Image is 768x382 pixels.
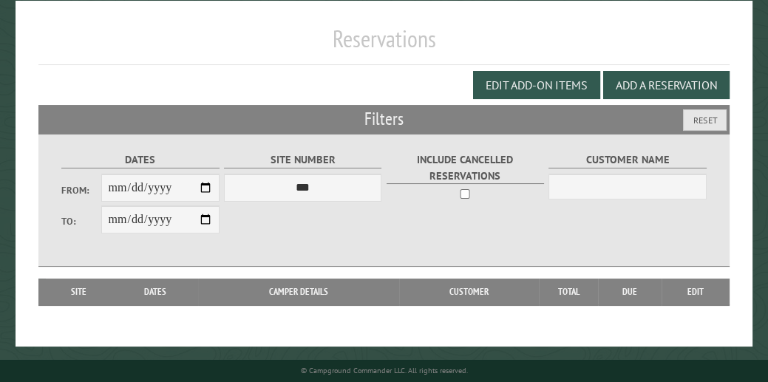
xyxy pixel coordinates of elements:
th: Due [598,279,662,305]
label: Site Number [224,151,381,168]
button: Reset [683,109,727,131]
label: To: [61,214,101,228]
h1: Reservations [38,24,730,65]
th: Site [46,279,112,305]
label: Dates [61,151,219,168]
th: Camper Details [198,279,399,305]
th: Customer [399,279,539,305]
label: Customer Name [548,151,706,168]
th: Total [539,279,598,305]
th: Dates [112,279,198,305]
button: Add a Reservation [603,71,730,99]
button: Edit Add-on Items [473,71,600,99]
small: © Campground Commander LLC. All rights reserved. [301,366,468,375]
label: Include Cancelled Reservations [387,151,544,184]
h2: Filters [38,105,730,133]
th: Edit [662,279,730,305]
label: From: [61,183,101,197]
